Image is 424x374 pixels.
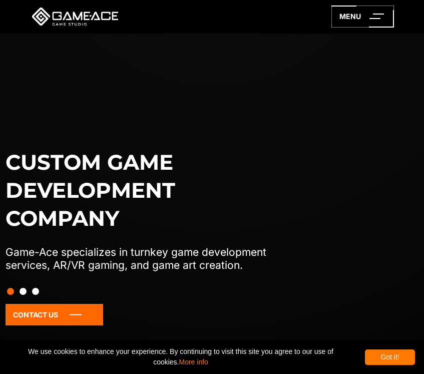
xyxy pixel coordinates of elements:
[179,358,208,366] a: More info
[6,304,103,325] a: Contact Us
[6,148,282,232] h1: Custom game development company
[20,283,27,300] button: Slide 2
[365,349,415,365] div: Got it!
[6,246,282,272] p: Game-Ace specializes in turnkey game development services, AR/VR gaming, and game art creation.
[9,344,352,370] span: We use cookies to enhance your experience. By continuing to visit this site you agree to our use ...
[32,283,39,300] button: Slide 3
[331,6,394,28] a: menu
[7,283,14,300] button: Slide 1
